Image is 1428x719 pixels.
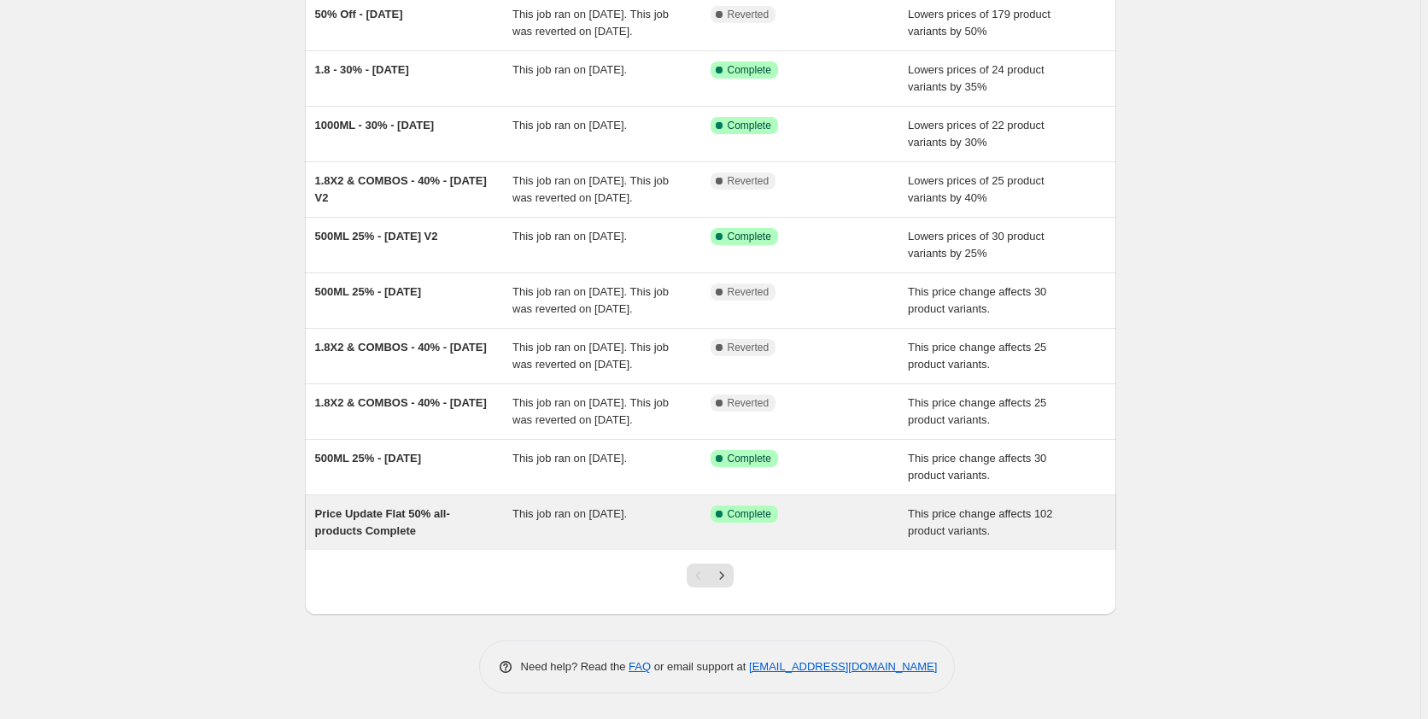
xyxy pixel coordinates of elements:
span: Need help? Read the [521,660,629,673]
span: Lowers prices of 179 product variants by 50% [908,8,1051,38]
span: 500ML 25% - [DATE] V2 [315,230,438,243]
span: Lowers prices of 25 product variants by 40% [908,174,1045,204]
span: This price change affects 30 product variants. [908,452,1046,482]
span: Reverted [728,341,770,354]
span: This price change affects 30 product variants. [908,285,1046,315]
span: Complete [728,63,771,77]
span: 500ML 25% - [DATE] [315,452,422,465]
span: This job ran on [DATE]. [512,507,627,520]
span: 1000ML - 30% - [DATE] [315,119,435,132]
span: Price Update Flat 50% all-products Complete [315,507,450,537]
span: This price change affects 25 product variants. [908,396,1046,426]
span: Reverted [728,8,770,21]
span: 1.8X2 & COMBOS - 40% - [DATE] [315,396,487,409]
span: This job ran on [DATE]. [512,63,627,76]
span: This job ran on [DATE]. [512,452,627,465]
span: Complete [728,452,771,465]
nav: Pagination [687,564,734,587]
span: Lowers prices of 30 product variants by 25% [908,230,1045,260]
span: Complete [728,230,771,243]
span: 500ML 25% - [DATE] [315,285,422,298]
span: Reverted [728,285,770,299]
span: Complete [728,119,771,132]
span: This job ran on [DATE]. [512,230,627,243]
span: This job ran on [DATE]. This job was reverted on [DATE]. [512,396,669,426]
span: 1.8X2 & COMBOS - 40% - [DATE] V2 [315,174,487,204]
a: [EMAIL_ADDRESS][DOMAIN_NAME] [749,660,937,673]
span: 50% Off - [DATE] [315,8,403,20]
span: This job ran on [DATE]. This job was reverted on [DATE]. [512,174,669,204]
span: Reverted [728,174,770,188]
span: This price change affects 25 product variants. [908,341,1046,371]
span: This job ran on [DATE]. This job was reverted on [DATE]. [512,341,669,371]
span: This job ran on [DATE]. [512,119,627,132]
span: 1.8X2 & COMBOS - 40% - [DATE] [315,341,487,354]
span: 1.8 - 30% - [DATE] [315,63,409,76]
span: This job ran on [DATE]. This job was reverted on [DATE]. [512,8,669,38]
span: Complete [728,507,771,521]
span: Lowers prices of 24 product variants by 35% [908,63,1045,93]
button: Next [710,564,734,587]
span: or email support at [651,660,749,673]
span: This job ran on [DATE]. This job was reverted on [DATE]. [512,285,669,315]
span: Reverted [728,396,770,410]
span: Lowers prices of 22 product variants by 30% [908,119,1045,149]
a: FAQ [629,660,651,673]
span: This price change affects 102 product variants. [908,507,1053,537]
